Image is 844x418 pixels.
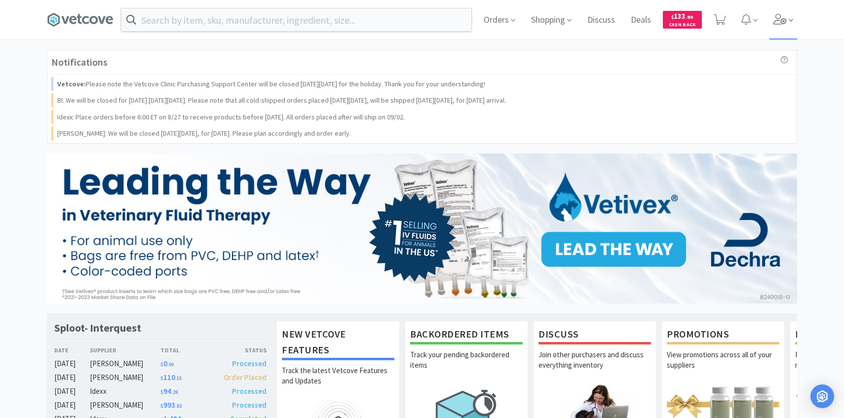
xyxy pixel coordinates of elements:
span: $ [160,361,163,368]
input: Search by item, sku, manufacturer, ingredient, size... [121,8,471,31]
span: . 82 [175,403,182,409]
span: . 15 [175,375,182,381]
p: [PERSON_NAME]: We will be closed [DATE][DATE], for [DATE]. Please plan accordingly and order early. [57,128,351,139]
div: [PERSON_NAME] [90,372,160,383]
span: 133 [671,11,693,21]
a: Deals [627,16,655,25]
div: [DATE] [54,372,90,383]
div: [PERSON_NAME] [90,358,160,370]
span: Processed [232,386,267,396]
a: [DATE]Idexx$94.29Processed [54,385,267,397]
span: Processed [232,400,267,410]
span: . 00 [167,361,174,368]
div: Total [160,345,214,355]
div: [DATE] [54,358,90,370]
p: View promotions across all of your suppliers [667,349,779,384]
div: [DATE] [54,385,90,397]
p: Join other purchasers and discuss everything inventory [538,349,651,384]
p: BI: We will be closed for [DATE] [DATE][DATE]. Please note that all cold-shipped orders placed [D... [57,95,506,106]
span: $ [160,403,163,409]
a: [DATE][PERSON_NAME]$110.15Order Placed [54,372,267,383]
p: Track your pending backordered items [410,349,523,384]
span: $ [671,14,674,20]
span: . 90 [686,14,693,20]
span: 0 [160,359,174,368]
h1: New Vetcove Features [282,326,394,360]
p: Idexx: Place orders before 6:00 ET on 8/27 to receive products before [DATE]. All orders placed a... [57,112,405,122]
a: $133.90Cash Back [663,6,702,33]
span: Processed [232,359,267,368]
h3: Notifications [51,54,108,70]
strong: Vetcove: [57,79,86,88]
span: $ [160,389,163,395]
h1: Discuss [538,326,651,344]
img: 6bcff1d5513c4292bcae26201ab6776f.jpg [47,153,797,304]
span: 94 [160,386,178,396]
div: [DATE] [54,399,90,411]
div: [PERSON_NAME] [90,399,160,411]
p: Track the latest Vetcove Features and Updates [282,365,394,400]
span: 993 [160,400,182,410]
div: Status [213,345,267,355]
span: 110 [160,373,182,382]
p: Please note the Vetcove Clinic Purchasing Support Center will be closed [DATE][DATE] for the holi... [57,78,485,89]
h1: Promotions [667,326,779,344]
a: [DATE][PERSON_NAME]$993.82Processed [54,399,267,411]
span: Cash Back [669,22,696,29]
div: Date [54,345,90,355]
div: Idexx [90,385,160,397]
div: Supplier [90,345,160,355]
span: $ [160,375,163,381]
a: Discuss [583,16,619,25]
span: . 29 [171,389,178,395]
div: Open Intercom Messenger [810,384,834,408]
h1: Sploot- Interquest [54,321,141,335]
span: Order Placed [224,373,267,382]
h1: Backordered Items [410,326,523,344]
a: [DATE][PERSON_NAME]$0.00Processed [54,358,267,370]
